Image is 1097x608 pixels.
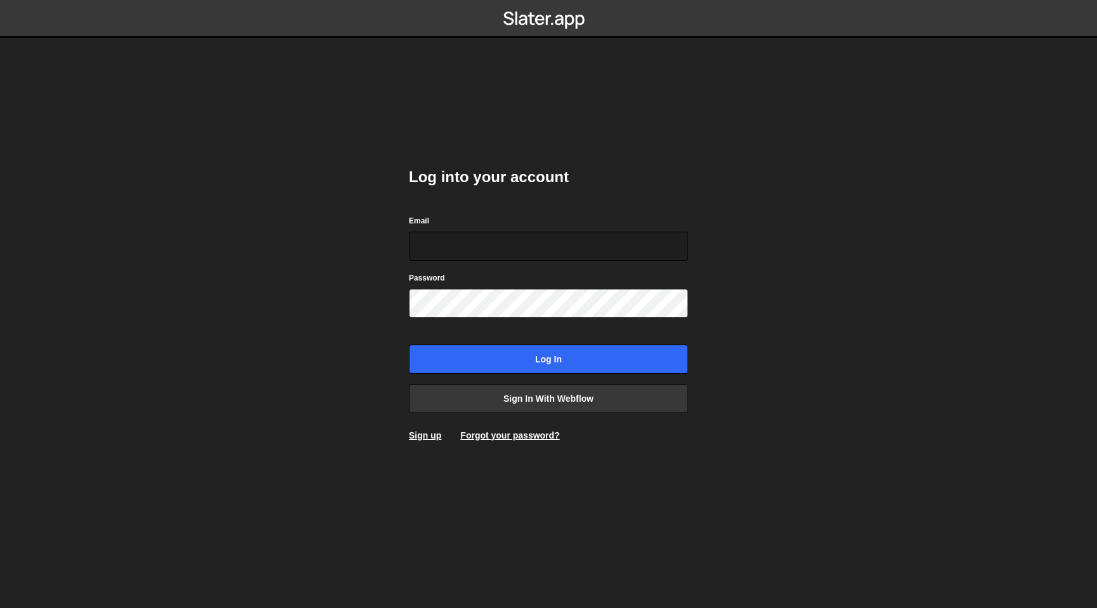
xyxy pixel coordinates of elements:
[409,430,441,440] a: Sign up
[409,345,688,374] input: Log in
[409,215,429,227] label: Email
[409,272,445,284] label: Password
[460,430,559,440] a: Forgot your password?
[409,167,688,187] h2: Log into your account
[409,384,688,413] a: Sign in with Webflow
